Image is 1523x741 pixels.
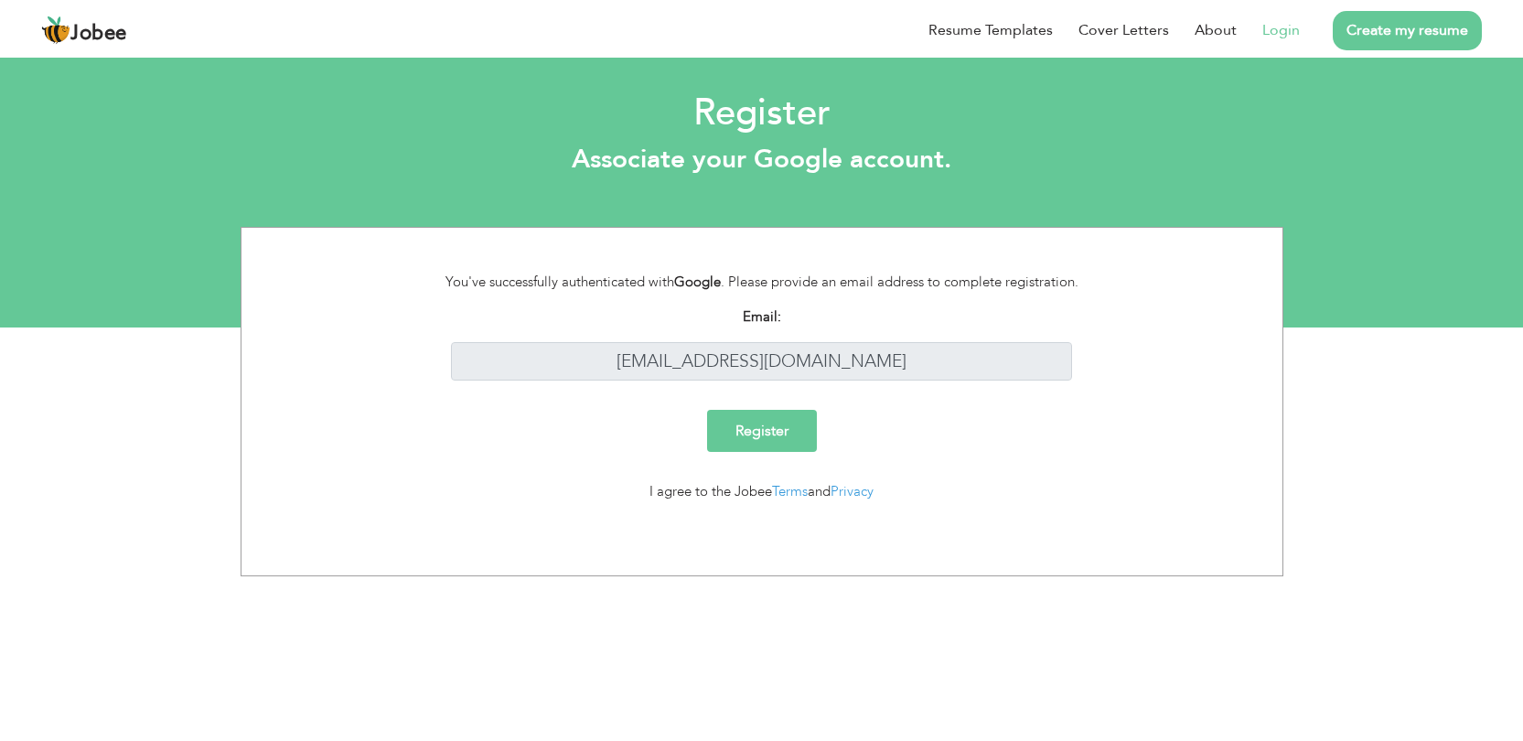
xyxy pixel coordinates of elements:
h2: Register [14,90,1509,137]
div: You've successfully authenticated with . Please provide an email address to complete registration. [424,272,1099,293]
strong: Email: [743,307,781,326]
img: jobee.io [41,16,70,45]
a: Create my resume [1333,11,1482,50]
a: Cover Letters [1078,19,1169,41]
input: Enter your email address [451,342,1072,381]
div: I agree to the Jobee and [424,481,1099,502]
a: Privacy [831,482,874,500]
input: Register [707,410,817,452]
a: Resume Templates [928,19,1053,41]
span: Jobee [70,24,127,44]
a: Login [1262,19,1300,41]
strong: Google [674,273,721,291]
h3: Associate your Google account. [14,145,1509,176]
a: About [1195,19,1237,41]
a: Jobee [41,16,127,45]
a: Terms [772,482,808,500]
